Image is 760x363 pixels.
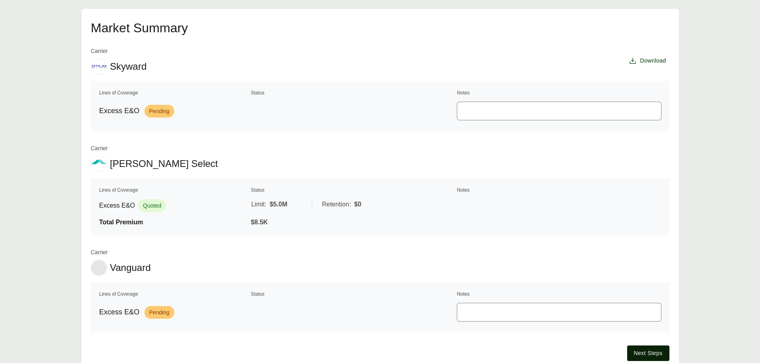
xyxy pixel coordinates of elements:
button: Download [626,53,669,68]
button: Next Steps [627,345,669,361]
span: Excess E&O [99,106,140,116]
span: Limit: [251,200,266,209]
th: Lines of Coverage [99,186,249,194]
span: $5.0M [270,200,287,209]
th: Status [251,186,455,194]
span: [PERSON_NAME] Select [110,158,218,170]
span: Download [640,57,666,65]
span: Carrier [91,144,218,153]
img: Skyward [91,59,107,74]
span: Excess E&O [99,307,140,318]
span: Carrier [91,248,151,257]
th: Status [251,89,455,97]
span: Excess E&O [99,201,135,210]
span: $0 [354,200,361,209]
span: Pending [144,105,174,118]
th: Notes [457,186,661,194]
span: Carrier [91,47,147,55]
span: | [311,201,313,208]
th: Lines of Coverage [99,89,249,97]
h2: Market Summary [91,22,669,34]
span: Pending [144,306,174,319]
th: Notes [457,290,661,298]
span: $8.5K [251,219,268,226]
span: Quoted [138,199,166,212]
span: Skyward [110,61,147,73]
th: Lines of Coverage [99,290,249,298]
span: Next Steps [634,349,663,357]
img: Hamilton Select [91,156,107,171]
span: Total Premium [99,219,143,226]
span: Retention: [322,200,351,209]
th: Notes [457,89,661,97]
span: Vanguard [110,262,151,274]
th: Status [251,290,455,298]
